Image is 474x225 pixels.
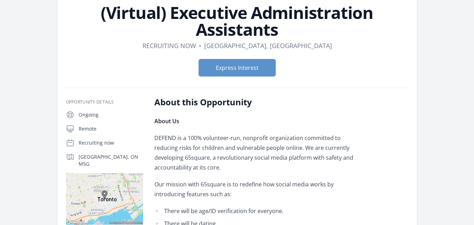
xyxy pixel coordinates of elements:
h1: (Virtual) Executive Administration Assistants [66,4,408,38]
button: Express Interest [199,59,276,77]
p: [GEOGRAPHIC_DATA], ON M5G [79,153,143,167]
p: Recruiting now [79,139,143,146]
p: Ongoing [79,111,143,118]
dd: Recruiting now [142,41,196,51]
li: There will be age/ID verification for everyone. [154,206,360,216]
img: Map [66,173,143,225]
dd: [GEOGRAPHIC_DATA], [GEOGRAPHIC_DATA] [204,41,332,51]
strong: About Us [154,117,179,125]
h2: About this Opportunity [154,97,360,108]
p: DEFEND is a 100% volunteer-run, nonprofit organization committed to reducing risks for children a... [154,133,360,172]
p: Our mission with 65square is to redefine how social media works by introducing features such as: [154,179,360,199]
div: • [199,41,201,51]
p: Remote [79,125,143,132]
h3: Opportunity Details [66,99,143,105]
